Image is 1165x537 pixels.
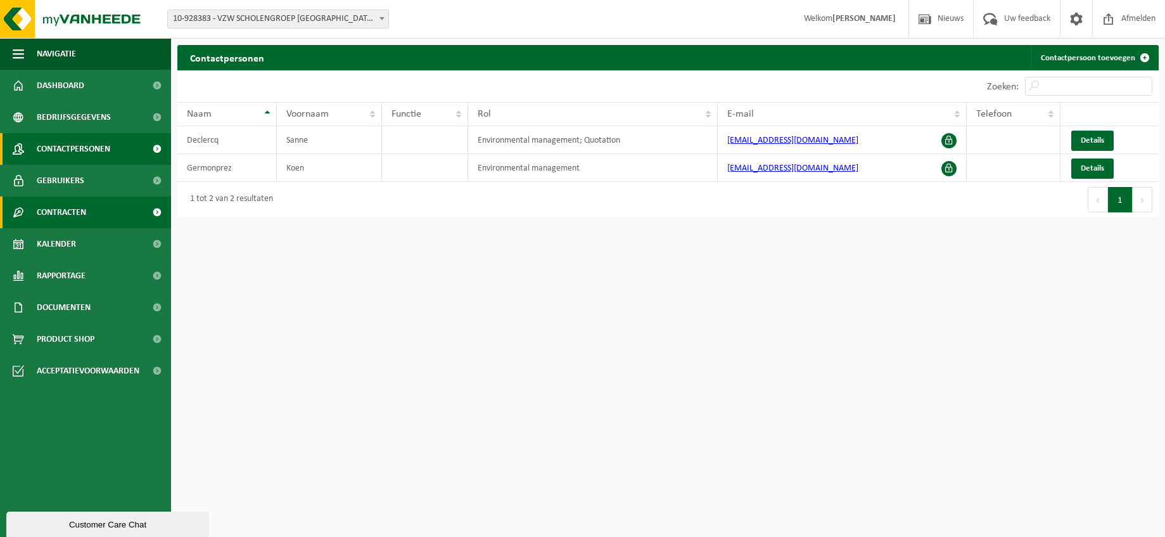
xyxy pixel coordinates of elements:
[727,136,858,145] a: [EMAIL_ADDRESS][DOMAIN_NAME]
[987,82,1019,92] label: Zoeken:
[37,70,84,101] span: Dashboard
[392,109,421,119] span: Functie
[187,109,212,119] span: Naam
[727,109,754,119] span: E-mail
[37,101,111,133] span: Bedrijfsgegevens
[168,10,388,28] span: 10-928383 - VZW SCHOLENGROEP SINT-MICHIEL - CAMPUS BARNUM - ROESELARE
[277,126,382,154] td: Sanne
[468,154,718,182] td: Environmental management
[37,323,94,355] span: Product Shop
[167,10,389,29] span: 10-928383 - VZW SCHOLENGROEP SINT-MICHIEL - CAMPUS BARNUM - ROESELARE
[1071,131,1114,151] a: Details
[1088,187,1108,212] button: Previous
[6,509,212,537] iframe: chat widget
[184,188,273,211] div: 1 tot 2 van 2 resultaten
[177,45,277,70] h2: Contactpersonen
[468,126,718,154] td: Environmental management; Quotation
[478,109,491,119] span: Rol
[277,154,382,182] td: Koen
[1031,45,1157,70] a: Contactpersoon toevoegen
[1081,136,1104,145] span: Details
[1108,187,1133,212] button: 1
[37,228,76,260] span: Kalender
[1133,187,1152,212] button: Next
[37,292,91,323] span: Documenten
[286,109,329,119] span: Voornaam
[37,260,86,292] span: Rapportage
[177,154,277,182] td: Germonprez
[37,197,86,228] span: Contracten
[1071,159,1114,179] a: Details
[37,165,84,197] span: Gebruikers
[1081,164,1104,172] span: Details
[177,126,277,154] td: Declercq
[37,355,139,387] span: Acceptatievoorwaarden
[37,133,110,165] span: Contactpersonen
[832,14,896,23] strong: [PERSON_NAME]
[976,109,1012,119] span: Telefoon
[727,164,858,173] a: [EMAIL_ADDRESS][DOMAIN_NAME]
[37,38,76,70] span: Navigatie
